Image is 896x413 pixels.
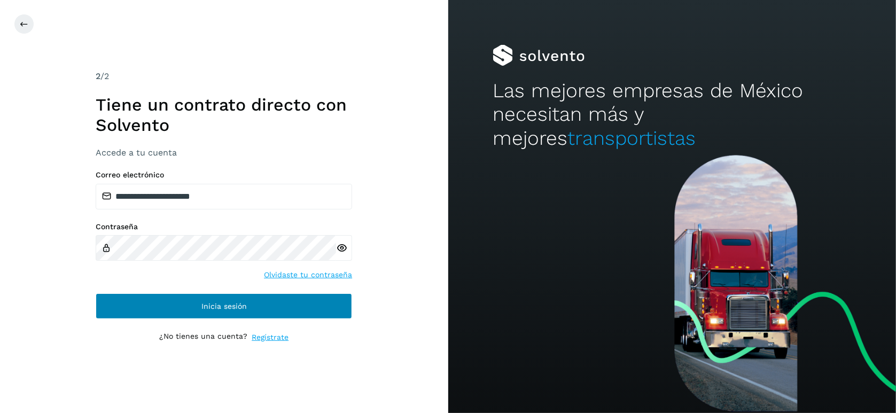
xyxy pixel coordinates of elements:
label: Contraseña [96,222,352,231]
span: Inicia sesión [201,302,247,310]
a: Regístrate [252,332,289,343]
span: 2 [96,71,100,81]
div: /2 [96,70,352,83]
a: Olvidaste tu contraseña [264,269,352,280]
span: transportistas [567,127,696,150]
h2: Las mejores empresas de México necesitan más y mejores [493,79,851,150]
p: ¿No tienes una cuenta? [159,332,247,343]
h3: Accede a tu cuenta [96,147,352,158]
label: Correo electrónico [96,170,352,180]
button: Inicia sesión [96,293,352,319]
h1: Tiene un contrato directo con Solvento [96,95,352,136]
